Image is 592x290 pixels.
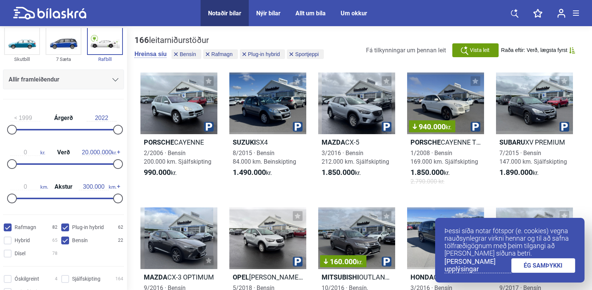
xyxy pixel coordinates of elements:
span: 160.000 [324,258,363,265]
b: 1.850.000 [410,168,444,177]
span: 62 [118,223,123,231]
span: 2.790.000 kr. [410,177,444,186]
img: parking.png [471,122,480,132]
span: kr. [499,168,539,177]
span: kr. [446,124,452,131]
a: Nýir bílar [256,10,280,17]
span: Plug-in hybrid [248,52,280,57]
span: Plug-in hybrid [72,223,104,231]
h2: OUTLANDER INTENSE [318,273,395,281]
span: Árgerð [52,115,75,121]
span: kr. [82,149,117,156]
b: Mazda [144,273,167,281]
img: parking.png [204,122,214,132]
p: Þessi síða notar fótspor (e. cookies) vegna nauðsynlegrar virkni hennar og til að safna tölfræðig... [444,227,575,257]
span: 78 [52,250,58,257]
a: MazdaCX-53/2016 · Bensín212.000 km. Sjálfskipting1.850.000kr. [318,72,395,192]
div: 7 Sæta [46,55,81,64]
b: Subaru [499,138,525,146]
img: parking.png [293,257,303,266]
div: leitarniðurstöður [134,36,326,45]
span: 65 [52,237,58,244]
a: Allt um bíla [295,10,326,17]
img: user-login.svg [557,9,565,18]
span: Akstur [53,184,74,190]
img: parking.png [382,122,391,132]
span: Verð [55,149,72,155]
span: Fá tilkynningar um þennan leit [366,47,446,54]
a: [PERSON_NAME] upplýsingar [444,258,511,273]
span: Óskilgreint [15,275,39,283]
span: kr. [357,259,363,266]
span: Dísel [15,250,25,257]
a: Um okkur [341,10,367,17]
a: 940.000kr.PorscheCAYENNE TURBO S1/2008 · Bensín169.000 km. Sjálfskipting1.850.000kr.2.790.000 kr. [407,72,484,192]
b: Porsche [410,138,441,146]
span: 1/2008 · Bensín 169.000 km. Sjálfskipting [410,149,478,165]
span: Raða eftir: Verð, lægsta fyrst [501,47,567,53]
b: Mazda [322,138,345,146]
span: 7/2015 · Bensín 147.000 km. Sjálfskipting [499,149,567,165]
span: 4 [55,275,58,283]
b: Mitsubishi [322,273,359,281]
button: Rafmagn [203,49,238,59]
a: SubaruXV PREMIUM7/2015 · Bensín147.000 km. Sjálfskipting1.890.000kr. [496,72,573,192]
h2: XV PREMIUM [496,138,573,146]
span: 8/2015 · Bensín 84.000 km. Beinskipting [233,149,296,165]
img: parking.png [382,257,391,266]
b: Honda [410,273,434,281]
span: kr. [233,168,272,177]
span: kr. [410,168,450,177]
h2: [PERSON_NAME] X [229,273,306,281]
a: ÉG SAMÞYKKI [511,258,576,273]
button: Plug-in hybrid [240,49,285,59]
img: parking.png [293,122,303,132]
h2: CAYENNE [140,138,217,146]
h2: CX-5 [318,138,395,146]
span: Bensín [180,52,196,57]
b: 1.490.000 [233,168,266,177]
button: Hreinsa síu [134,50,167,58]
h2: CAYENNE TURBO S [407,138,484,146]
span: km. [10,183,48,190]
span: kr. [322,168,361,177]
button: Raða eftir: Verð, lægsta fyrst [501,47,575,53]
b: Suzuki [233,138,256,146]
span: 940.000 [413,123,452,130]
h2: CR-V EXECUTIVE [407,273,484,281]
span: Hybrid [15,237,30,244]
span: kr. [10,149,45,156]
a: SuzukiSX48/2015 · Bensín84.000 km. Beinskipting1.490.000kr. [229,72,306,192]
b: 1.890.000 [499,168,533,177]
div: Rafbíll [87,55,123,64]
button: Sportjeppi [287,49,324,59]
b: Porsche [144,138,174,146]
h2: CX-3 OPTIMUM [140,273,217,281]
div: Skutbíll [4,55,40,64]
span: 22 [118,237,123,244]
a: Notaðir bílar [208,10,241,17]
span: 2/2006 · Bensín 200.000 km. Sjálfskipting [144,149,211,165]
span: Sportjeppi [295,52,319,57]
span: Bensín [72,237,88,244]
h2: SX4 [229,138,306,146]
b: 1.850.000 [322,168,355,177]
span: 164 [115,275,123,283]
span: 3/2016 · Bensín 212.000 km. Sjálfskipting [322,149,389,165]
span: kr. [144,168,177,177]
span: Sjálfskipting [72,275,100,283]
span: 82 [52,223,58,231]
b: 990.000 [144,168,171,177]
span: Allir framleiðendur [9,74,59,85]
span: Vista leit [470,46,490,54]
span: Rafmagn [211,52,233,57]
span: km. [79,183,117,190]
b: 166 [134,36,149,45]
img: parking.png [560,122,569,132]
a: PorscheCAYENNE2/2006 · Bensín200.000 km. Sjálfskipting990.000kr. [140,72,217,192]
b: Opel [233,273,249,281]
